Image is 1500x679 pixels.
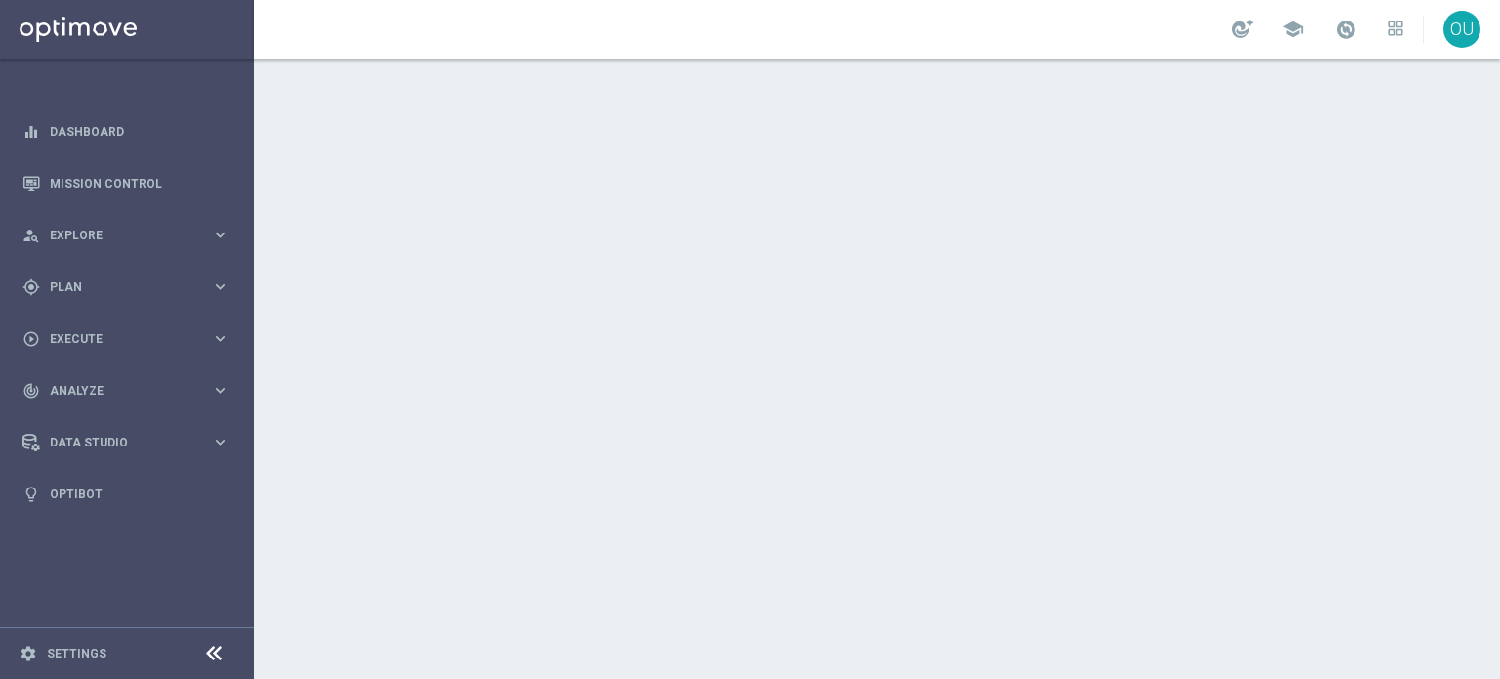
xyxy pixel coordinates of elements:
[22,330,211,348] div: Execute
[22,278,211,296] div: Plan
[50,157,229,209] a: Mission Control
[50,106,229,157] a: Dashboard
[47,648,106,659] a: Settings
[211,381,229,400] i: keyboard_arrow_right
[50,230,211,241] span: Explore
[21,487,230,502] button: lightbulb Optibot
[22,227,211,244] div: Explore
[211,277,229,296] i: keyboard_arrow_right
[22,486,40,503] i: lightbulb
[1282,19,1304,40] span: school
[50,333,211,345] span: Execute
[21,124,230,140] button: equalizer Dashboard
[211,226,229,244] i: keyboard_arrow_right
[22,278,40,296] i: gps_fixed
[22,468,229,520] div: Optibot
[21,228,230,243] button: person_search Explore keyboard_arrow_right
[211,329,229,348] i: keyboard_arrow_right
[21,279,230,295] button: gps_fixed Plan keyboard_arrow_right
[50,468,229,520] a: Optibot
[21,435,230,450] button: Data Studio keyboard_arrow_right
[50,437,211,448] span: Data Studio
[211,433,229,451] i: keyboard_arrow_right
[21,176,230,191] button: Mission Control
[22,157,229,209] div: Mission Control
[21,383,230,399] button: track_changes Analyze keyboard_arrow_right
[21,331,230,347] button: play_circle_outline Execute keyboard_arrow_right
[22,227,40,244] i: person_search
[22,382,40,400] i: track_changes
[50,385,211,397] span: Analyze
[20,645,37,662] i: settings
[50,281,211,293] span: Plan
[22,382,211,400] div: Analyze
[22,106,229,157] div: Dashboard
[1443,11,1480,48] div: OU
[22,434,211,451] div: Data Studio
[22,123,40,141] i: equalizer
[22,330,40,348] i: play_circle_outline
